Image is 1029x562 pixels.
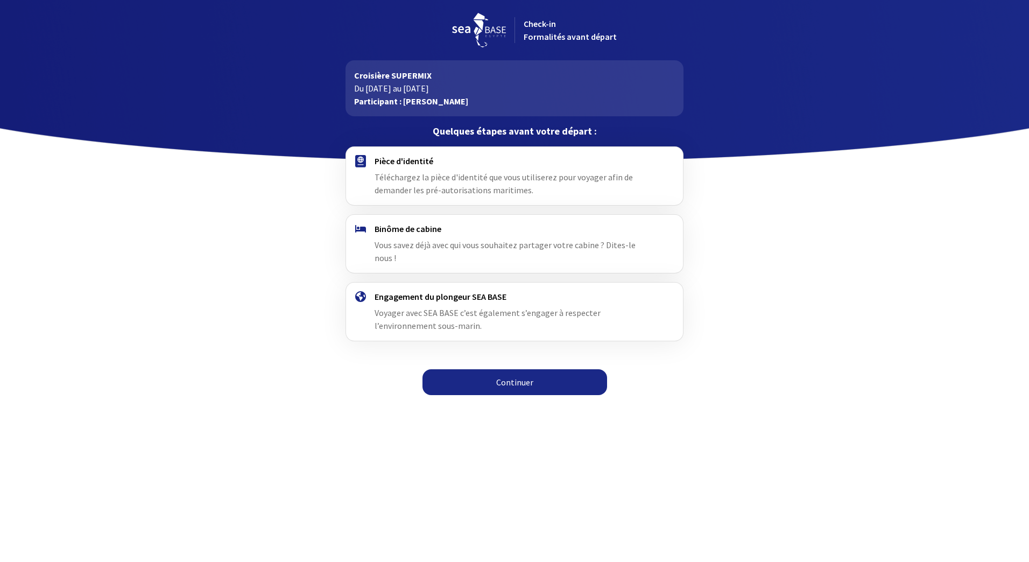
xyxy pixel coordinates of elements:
img: passport.svg [355,155,366,167]
span: Voyager avec SEA BASE c’est également s’engager à respecter l’environnement sous-marin. [375,307,601,331]
img: binome.svg [355,225,366,233]
img: engagement.svg [355,291,366,302]
h4: Binôme de cabine [375,223,654,234]
img: logo_seabase.svg [452,13,506,47]
p: Quelques étapes avant votre départ : [346,125,683,138]
a: Continuer [422,369,607,395]
span: Check-in Formalités avant départ [524,18,617,42]
span: Vous savez déjà avec qui vous souhaitez partager votre cabine ? Dites-le nous ! [375,240,636,263]
h4: Pièce d'identité [375,156,654,166]
h4: Engagement du plongeur SEA BASE [375,291,654,302]
p: Croisière SUPERMIX [354,69,674,82]
span: Téléchargez la pièce d'identité que vous utiliserez pour voyager afin de demander les pré-autoris... [375,172,633,195]
p: Participant : [PERSON_NAME] [354,95,674,108]
p: Du [DATE] au [DATE] [354,82,674,95]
